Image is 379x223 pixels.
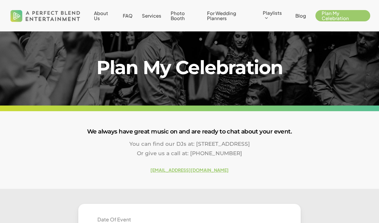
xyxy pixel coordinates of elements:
span: Services [142,13,161,19]
h1: Plan My Celebration [78,58,301,77]
a: Services [142,13,161,18]
a: Blog [295,13,306,18]
span: FAQ [123,13,132,19]
span: Photo Booth [171,10,185,21]
a: Photo Booth [171,11,198,21]
span: Blog [295,13,306,19]
a: [EMAIL_ADDRESS][DOMAIN_NAME] [150,167,229,173]
span: You can find our DJs at: [STREET_ADDRESS] [129,141,250,147]
span: Or give us a call at: [PHONE_NUMBER] [137,150,242,156]
span: Playlists [263,10,282,16]
a: Playlists [263,10,286,21]
img: A Perfect Blend Entertainment [9,4,82,27]
a: For Wedding Planners [207,11,253,21]
a: About Us [94,11,113,21]
span: About Us [94,10,108,21]
a: Plan My Celebration [315,11,370,21]
span: Plan My Celebration [322,10,349,21]
a: FAQ [123,13,132,18]
span: For Wedding Planners [207,10,236,21]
